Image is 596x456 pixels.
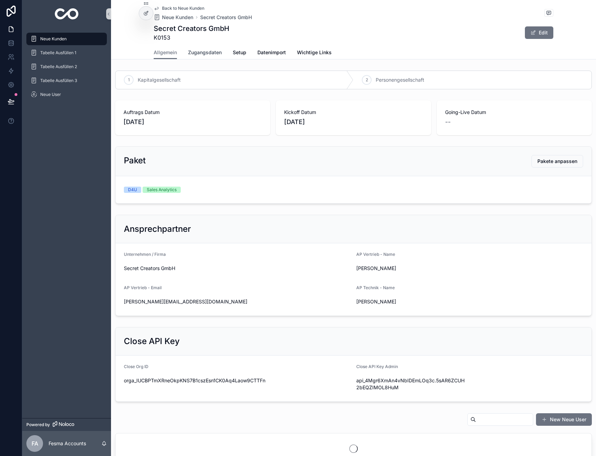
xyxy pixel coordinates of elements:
[356,377,467,391] span: api_4Mgr6XmAn4vNbIDEmLOq3c.5sAR6ZCUH2bEQZIMOL8HuM
[445,109,584,116] span: Going-Live Datum
[188,46,222,60] a: Zugangsdaten
[531,155,583,168] button: Pakete anpassen
[257,46,286,60] a: Datenimport
[356,298,467,305] span: [PERSON_NAME]
[525,26,553,39] button: Edit
[124,117,262,127] span: [DATE]
[537,158,577,165] span: Pakete anpassen
[257,49,286,56] span: Datenimport
[124,223,191,235] h2: Ansprechpartner
[26,74,107,87] a: Tabelle Ausfüllen 3
[356,252,395,257] span: AP Vertrieb - Name
[297,46,332,60] a: Wichtige Links
[233,49,246,56] span: Setup
[162,6,204,11] span: Back to Neue Kunden
[154,49,177,56] span: Allgemein
[124,252,166,257] span: Unternehmen / Firma
[40,78,77,83] span: Tabelle Ausfüllen 3
[26,47,107,59] a: Tabelle Ausfüllen 1
[147,187,177,193] div: Sales Analytics
[124,298,351,305] span: [PERSON_NAME][EMAIL_ADDRESS][DOMAIN_NAME]
[26,422,50,427] span: Powered by
[26,60,107,73] a: Tabelle Ausfüllen 2
[40,92,61,97] span: Neue User
[124,364,148,369] span: Close Org ID
[154,24,229,33] h1: Secret Creators GmbH
[366,77,368,83] span: 2
[124,155,146,166] h2: Paket
[376,76,424,83] span: Personengesellschaft
[200,14,252,21] a: Secret Creators GmbH
[154,46,177,59] a: Allgemein
[356,364,398,369] span: Close API Key Admin
[536,413,592,426] button: New Neue User
[128,77,130,83] span: 1
[32,439,38,448] span: FA
[40,50,76,56] span: Tabelle Ausfüllen 1
[154,14,193,21] a: Neue Kunden
[40,64,77,70] span: Tabelle Ausfüllen 2
[154,33,229,42] span: K0153
[124,265,351,272] span: Secret Creators GmbH
[124,336,180,347] h2: Close API Key
[162,14,193,21] span: Neue Kunden
[49,440,86,447] p: Fesma Accounts
[138,76,181,83] span: Kapitalgesellschaft
[124,285,162,290] span: AP Vertrieb - Email
[297,49,332,56] span: Wichtige Links
[445,117,451,127] span: --
[55,8,79,19] img: App logo
[26,88,107,101] a: Neue User
[124,377,351,384] span: orga_IUCBPTmXRneOkpKNS7B1cszEsn1CK0Aq4Laow9CTTFn
[22,418,111,431] a: Powered by
[40,36,67,42] span: Neue Kunden
[233,46,246,60] a: Setup
[284,117,423,127] span: [DATE]
[124,109,262,116] span: Auftrags Datum
[154,6,204,11] a: Back to Neue Kunden
[26,33,107,45] a: Neue Kunden
[188,49,222,56] span: Zugangsdaten
[356,285,395,290] span: AP Technik - Name
[284,109,423,116] span: Kickoff Datum
[22,28,111,110] div: scrollable content
[356,265,467,272] span: [PERSON_NAME]
[128,187,137,193] div: D4U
